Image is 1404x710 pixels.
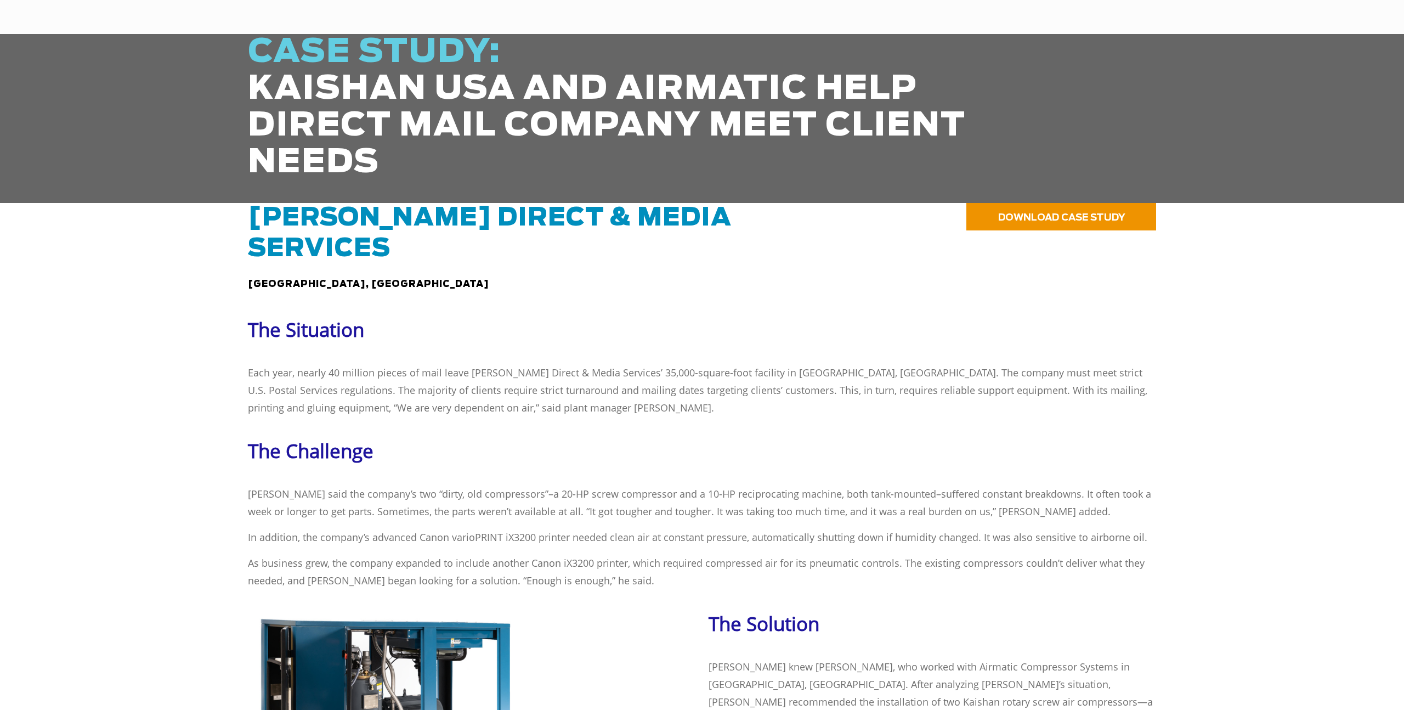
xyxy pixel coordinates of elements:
[248,528,1156,546] p: In addition, the company’s advanced Canon varioPRINT iX3200 printer needed clean air at constant ...
[248,554,1156,589] p: As business grew, the company expanded to include another Canon iX3200 printer, which required co...
[709,611,1156,636] h5: The Solution
[248,485,1156,520] p: [PERSON_NAME] said the company’s two “dirty, old compressors”–a 20-HP screw compressor and a 10-H...
[248,206,732,261] span: [PERSON_NAME] Direct & Media Services
[248,280,489,289] span: [GEOGRAPHIC_DATA], [GEOGRAPHIC_DATA]
[998,213,1125,222] span: DOWNLOAD CASE STUDY
[248,317,1156,342] h5: The Situation
[248,364,1156,416] p: Each year, nearly 40 million pieces of mail leave [PERSON_NAME] Direct & Media Services’ 35,000-s...
[248,36,501,69] span: CASE STUDY:
[966,203,1156,230] a: DOWNLOAD CASE STUDY
[248,438,1156,463] h5: The Challenge
[248,34,1003,181] h1: KAISHAN USA AND AIRMATIC HELP DIRECT MAIL COMPANY MEET CLIENT NEEDS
